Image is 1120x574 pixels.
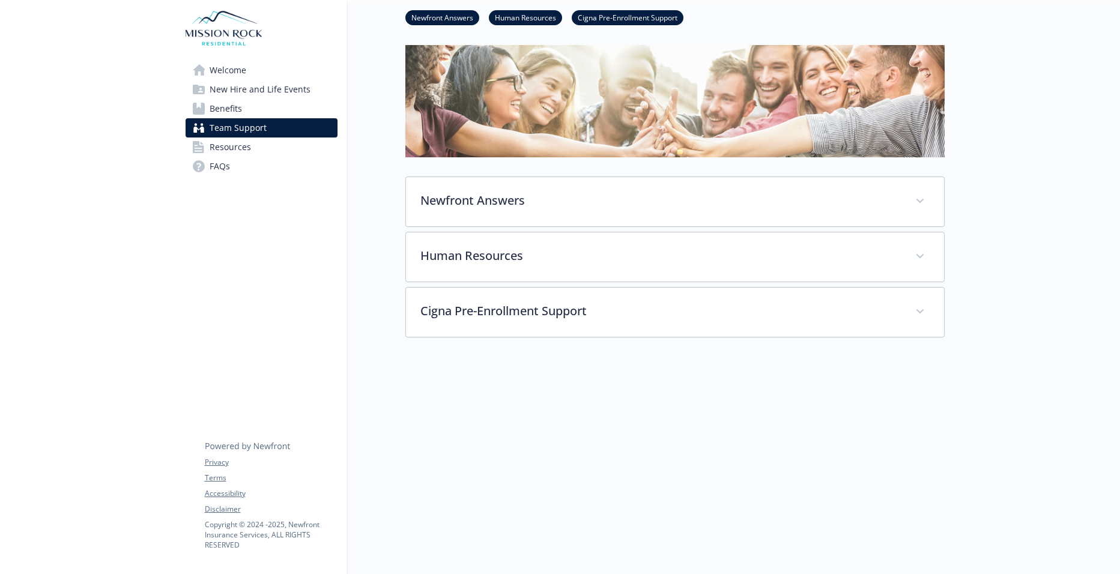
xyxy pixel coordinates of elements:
[205,457,337,468] a: Privacy
[420,247,901,265] p: Human Resources
[489,11,562,23] a: Human Resources
[406,177,944,226] div: Newfront Answers
[205,488,337,499] a: Accessibility
[205,519,337,550] p: Copyright © 2024 - 2025 , Newfront Insurance Services, ALL RIGHTS RESERVED
[186,118,338,137] a: Team Support
[210,99,242,118] span: Benefits
[210,157,230,176] span: FAQs
[420,192,901,210] p: Newfront Answers
[186,80,338,99] a: New Hire and Life Events
[210,80,310,99] span: New Hire and Life Events
[186,61,338,80] a: Welcome
[186,137,338,157] a: Resources
[205,473,337,483] a: Terms
[186,157,338,176] a: FAQs
[205,504,337,515] a: Disclaimer
[405,11,479,23] a: Newfront Answers
[406,288,944,337] div: Cigna Pre-Enrollment Support
[405,45,945,157] img: team support page banner
[572,11,683,23] a: Cigna Pre-Enrollment Support
[406,232,944,282] div: Human Resources
[420,302,901,320] p: Cigna Pre-Enrollment Support
[186,99,338,118] a: Benefits
[210,118,267,137] span: Team Support
[210,137,251,157] span: Resources
[210,61,246,80] span: Welcome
